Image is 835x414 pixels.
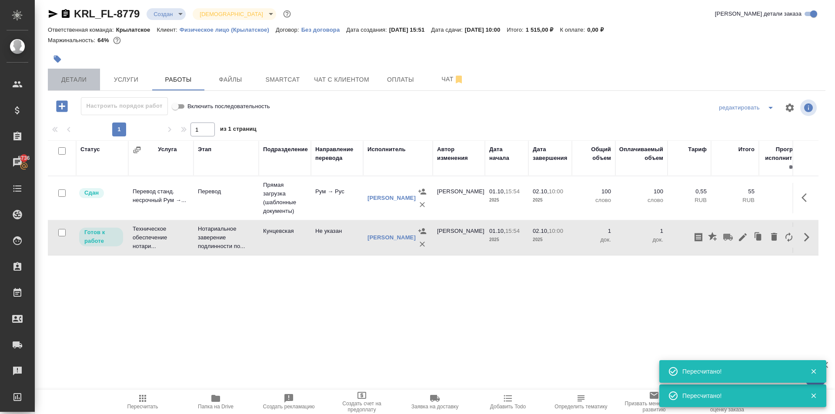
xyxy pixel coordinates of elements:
button: Папка на Drive [179,390,252,414]
span: Smartcat [262,74,304,85]
td: Рум → Рус [311,183,363,213]
button: Добавить Todo [471,390,544,414]
div: Создан [147,8,186,20]
td: [PERSON_NAME] [433,183,485,213]
p: [DATE] 15:51 [389,26,431,33]
div: Пересчитано! [682,391,797,400]
div: split button [717,101,779,115]
p: 100 [576,187,611,196]
span: Папка на Drive [198,404,234,410]
div: Исполнитель [367,145,406,154]
span: 5736 [13,154,35,162]
p: Итого: [507,26,525,33]
td: Прямая загрузка (шаблонные документы) [259,176,311,220]
button: 455.00 RUB; [111,35,123,46]
p: Клиент: [157,26,179,33]
div: Автор изменения [437,145,481,162]
button: Скопировать ссылку [60,9,71,19]
a: KRL_FL-8779 [74,8,140,20]
p: слово [620,196,663,205]
span: Детали [53,74,95,85]
button: Скопировать мини-бриф [691,227,706,248]
p: 0,00 ₽ [587,26,610,33]
div: Направление перевода [315,145,359,162]
p: Ответственная команда: [48,26,116,33]
div: Менеджер проверил работу исполнителя, передает ее на следующий этап [78,187,124,199]
p: 10:00 [549,188,563,195]
p: Дата сдачи: [431,26,464,33]
button: Закрыть [805,392,822,400]
p: 01.10, [489,188,505,195]
div: Прогресс исполнителя в SC [763,145,802,171]
div: Дата завершения [533,145,568,162]
span: Заявка на доставку [411,404,458,410]
p: док. [576,235,611,244]
p: RUB [672,235,707,244]
button: Редактировать [735,227,750,248]
div: Оплачиваемый объем [619,145,663,162]
span: Настроить таблицу [779,97,800,118]
p: док. [620,235,663,244]
button: Удалить [416,238,429,251]
td: Кунцевская [259,222,311,253]
div: Этап [198,145,211,154]
p: 02.10, [533,188,549,195]
p: 02.10, [533,228,549,234]
p: 400 [672,227,707,235]
p: 64% [97,37,111,43]
p: 100 [620,187,663,196]
button: Заявка на доставку [721,227,735,248]
div: Итого [738,145,755,154]
p: 55 [715,187,755,196]
p: 15:54 [505,188,520,195]
div: Тариф [688,145,707,154]
button: Удалить [416,198,429,211]
button: Добавить тэг [48,50,67,69]
div: Дата начала [489,145,524,162]
p: Крылатское [116,26,157,33]
p: 01.10, [489,228,505,234]
div: Исполнитель может приступить к работе [78,227,124,247]
span: Пересчитать [127,404,158,410]
span: [PERSON_NAME] детали заказа [715,10,802,18]
span: Призвать менеджера по развитию [623,401,685,413]
p: Договор: [276,26,301,33]
span: Оплаты [380,74,421,85]
div: Подразделение [263,145,308,154]
span: Добавить Todo [490,404,526,410]
p: Маржинальность: [48,37,97,43]
p: RUB [672,196,707,205]
p: 0,55 [672,187,707,196]
p: К оплате: [560,26,587,33]
button: Создать рекламацию [252,390,325,414]
td: Не указан [311,222,363,253]
p: [DATE] 10:00 [465,26,507,33]
p: 1 515,00 ₽ [526,26,560,33]
button: Закрыть [805,368,822,375]
button: Создан [151,10,175,18]
td: Техническое обеспечение нотари... [128,220,194,255]
p: 1 [576,227,611,235]
a: Физическое лицо (Крылатское) [180,26,276,33]
p: слово [576,196,611,205]
p: Сдан [84,189,99,197]
span: Файлы [210,74,251,85]
button: Здесь прячутся важные кнопки [796,187,817,208]
p: Дата создания: [346,26,389,33]
button: Пересчитать [106,390,179,414]
p: Готов к работе [84,228,118,245]
button: Создать счет на предоплату [325,390,398,414]
button: Скопировать ссылку для ЯМессенджера [48,9,58,19]
a: [PERSON_NAME] [367,234,416,241]
div: Пересчитано! [682,367,797,376]
button: Добавить работу [50,97,74,115]
p: 1 [620,227,663,235]
p: 2025 [533,196,568,205]
button: [DEMOGRAPHIC_DATA] [197,10,265,18]
button: Назначить [416,185,429,198]
span: Создать рекламацию [263,404,315,410]
p: 2025 [489,196,524,205]
span: Чат [432,74,474,85]
div: Статус [80,145,100,154]
button: Заявка на доставку [398,390,471,414]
